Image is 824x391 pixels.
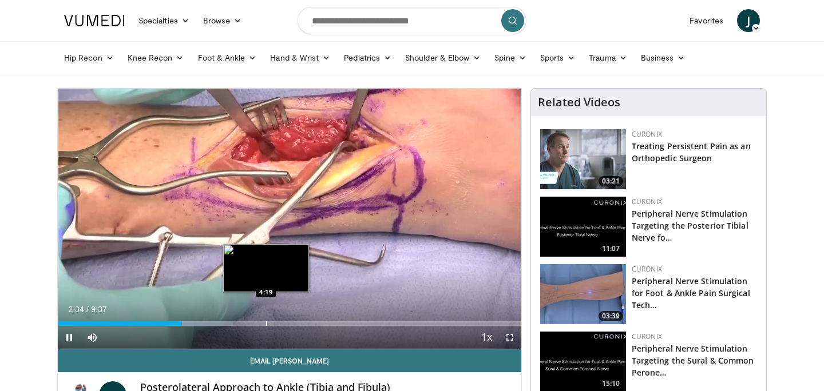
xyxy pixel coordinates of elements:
a: Spine [488,46,533,69]
img: 73042a39-faa0-4cce-aaf4-9dbc875de030.150x105_q85_crop-smart_upscale.jpg [540,264,626,324]
a: Trauma [582,46,634,69]
a: Curonix [632,332,662,341]
video-js: Video Player [58,89,521,349]
h4: Related Videos [538,95,620,109]
span: 03:21 [599,176,623,186]
button: Pause [58,326,81,349]
a: Business [634,46,692,69]
span: / [86,305,89,314]
a: Treating Persistent Pain as an Orthopedic Surgeon [632,141,751,163]
a: Peripheral Nerve Stimulation Targeting the Sural & Common Perone… [632,343,754,378]
a: Hand & Wrist [263,46,337,69]
a: 03:21 [540,129,626,189]
button: Mute [81,326,104,349]
a: Curonix [632,197,662,206]
button: Fullscreen [498,326,521,349]
div: Progress Bar [58,321,521,326]
a: 11:07 [540,197,626,257]
a: Browse [196,9,249,32]
button: Playback Rate [476,326,498,349]
a: Peripheral Nerve Stimulation for Foot & Ankle Pain Surgical Tech… [632,276,750,310]
img: 64c419ba-c006-462a-881d-058c6f32b76b.150x105_q85_crop-smart_upscale.jpg [540,129,626,189]
span: 9:37 [91,305,106,314]
span: 2:34 [68,305,84,314]
a: Hip Recon [57,46,121,69]
a: Foot & Ankle [191,46,264,69]
span: 15:10 [599,378,623,389]
a: Pediatrics [337,46,398,69]
a: Sports [533,46,583,69]
a: Email [PERSON_NAME] [58,349,521,372]
span: 03:39 [599,311,623,321]
img: VuMedi Logo [64,15,125,26]
a: Curonix [632,129,662,139]
img: image.jpeg [223,244,309,292]
img: 997914f1-2438-46d3-bb0a-766a8c5fd9ba.150x105_q85_crop-smart_upscale.jpg [540,197,626,257]
a: Favorites [683,9,730,32]
input: Search topics, interventions [298,7,526,34]
a: Specialties [132,9,196,32]
a: Peripheral Nerve Stimulation Targeting the Posterior Tibial Nerve fo… [632,208,748,243]
a: Knee Recon [121,46,191,69]
a: 03:39 [540,264,626,324]
a: Shoulder & Elbow [398,46,488,69]
a: Curonix [632,264,662,274]
a: J [737,9,760,32]
span: 11:07 [599,244,623,254]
